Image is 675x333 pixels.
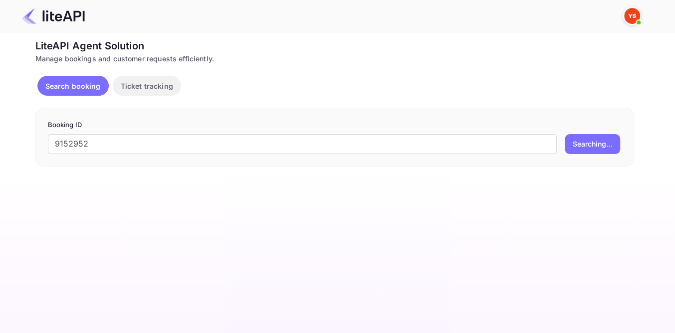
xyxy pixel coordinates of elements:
button: Searching... [565,134,620,154]
img: LiteAPI Logo [22,8,85,24]
p: Booking ID [48,120,622,130]
input: Enter Booking ID (e.g., 63782194) [48,134,557,154]
img: Yandex Support [624,8,640,24]
p: Search booking [45,81,101,91]
p: Ticket tracking [121,81,173,91]
div: LiteAPI Agent Solution [35,38,634,53]
div: Manage bookings and customer requests efficiently. [35,53,634,64]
